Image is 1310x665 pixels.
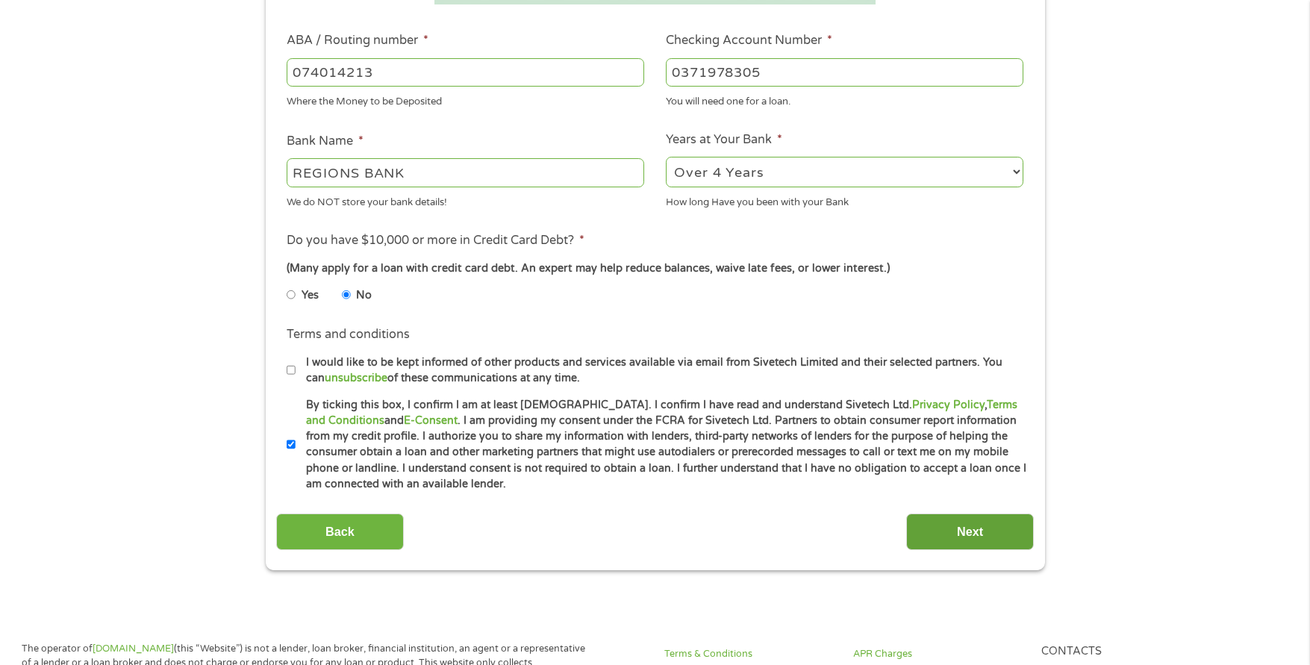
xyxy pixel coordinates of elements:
label: Do you have $10,000 or more in Credit Card Debt? [287,233,584,249]
input: Back [276,513,404,550]
label: Yes [302,287,319,304]
a: Terms and Conditions [306,399,1017,427]
div: How long Have you been with your Bank [666,190,1023,210]
label: By ticking this box, I confirm I am at least [DEMOGRAPHIC_DATA]. I confirm I have read and unders... [296,397,1028,493]
label: Years at Your Bank [666,132,782,148]
a: Terms & Conditions [664,647,835,661]
div: Where the Money to be Deposited [287,90,644,110]
label: Bank Name [287,134,364,149]
h4: Contacts [1041,645,1212,659]
a: [DOMAIN_NAME] [93,643,174,655]
a: E-Consent [404,414,458,427]
label: ABA / Routing number [287,33,428,49]
div: (Many apply for a loan with credit card debt. An expert may help reduce balances, waive late fees... [287,260,1023,277]
label: Checking Account Number [666,33,832,49]
label: Terms and conditions [287,327,410,343]
label: I would like to be kept informed of other products and services available via email from Sivetech... [296,355,1028,387]
a: Privacy Policy [912,399,985,411]
label: No [356,287,372,304]
input: Next [906,513,1034,550]
a: APR Charges [853,647,1024,661]
div: We do NOT store your bank details! [287,190,644,210]
input: 263177916 [287,58,644,87]
a: unsubscribe [325,372,387,384]
input: 345634636 [666,58,1023,87]
div: You will need one for a loan. [666,90,1023,110]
